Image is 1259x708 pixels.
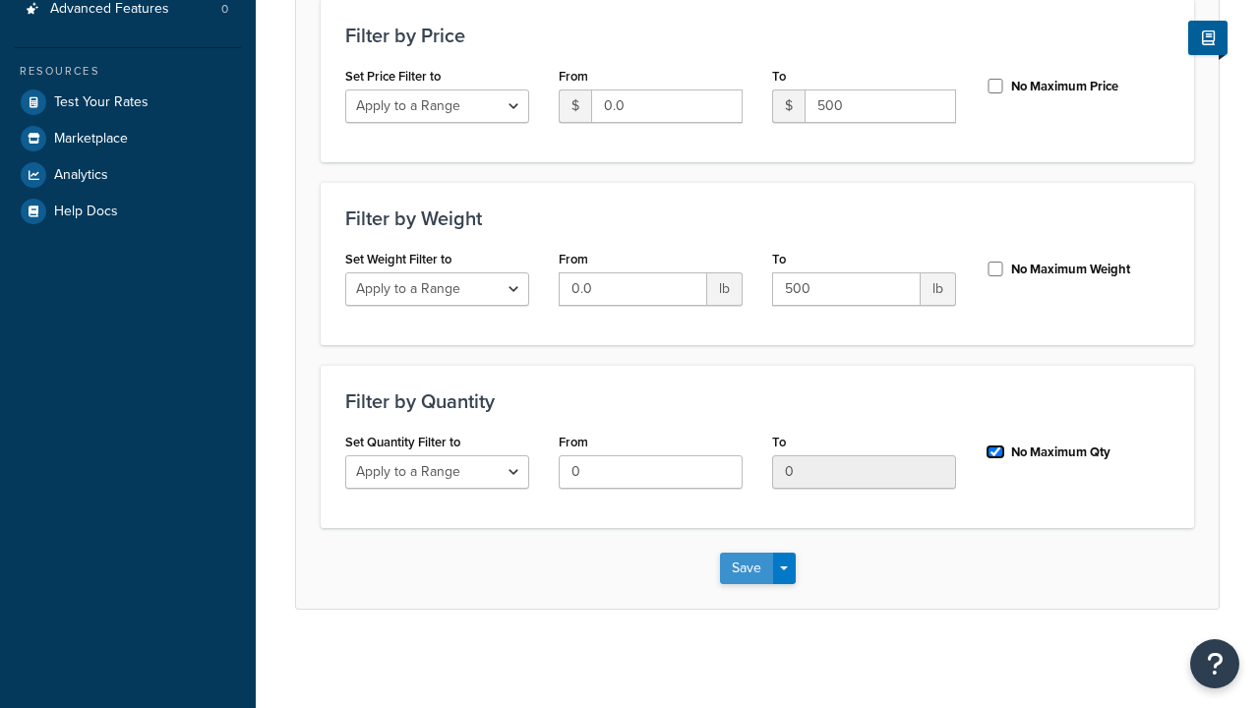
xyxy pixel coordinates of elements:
span: $ [772,89,805,123]
h3: Filter by Price [345,25,1169,46]
label: To [772,252,786,266]
span: Analytics [54,167,108,184]
span: $ [559,89,591,123]
button: Save [720,553,773,584]
a: Test Your Rates [15,85,241,120]
span: Advanced Features [50,1,169,18]
label: From [559,435,588,449]
button: Show Help Docs [1188,21,1228,55]
label: From [559,252,588,266]
h3: Filter by Weight [345,207,1169,229]
label: Set Price Filter to [345,69,441,84]
span: lb [707,272,743,306]
div: Resources [15,63,241,80]
a: Marketplace [15,121,241,156]
span: Help Docs [54,204,118,220]
label: No Maximum Qty [1011,443,1110,461]
label: Set Quantity Filter to [345,435,460,449]
span: Test Your Rates [54,94,149,111]
span: lb [921,272,956,306]
span: 0 [221,1,228,18]
label: No Maximum Price [1011,78,1118,95]
a: Help Docs [15,194,241,229]
a: Analytics [15,157,241,193]
label: From [559,69,588,84]
label: No Maximum Weight [1011,261,1130,278]
span: Marketplace [54,131,128,147]
h3: Filter by Quantity [345,390,1169,412]
label: To [772,435,786,449]
label: To [772,69,786,84]
label: Set Weight Filter to [345,252,451,266]
button: Open Resource Center [1190,639,1239,688]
